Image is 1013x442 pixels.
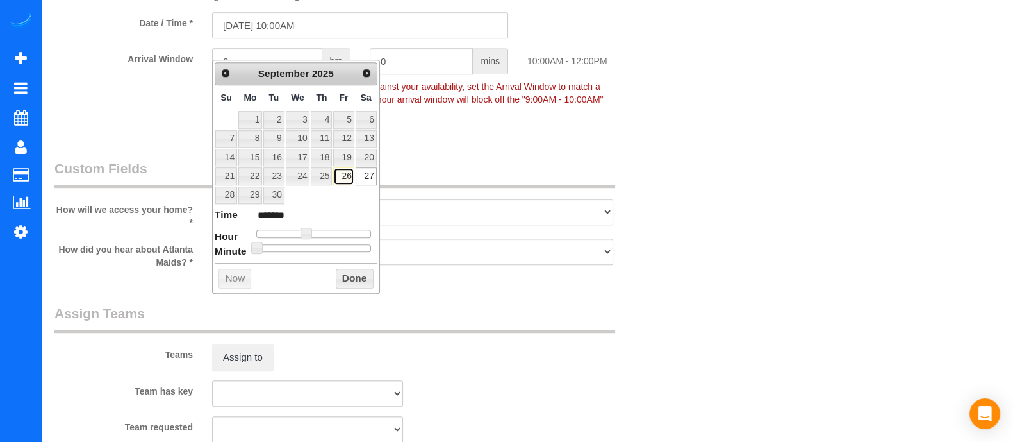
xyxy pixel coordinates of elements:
a: 23 [263,167,284,185]
dt: Minute [215,244,247,260]
a: 13 [356,130,377,148]
span: hrs [322,48,350,74]
button: Now [218,269,251,289]
a: 18 [311,149,332,166]
legend: Assign Teams [54,304,615,333]
a: 24 [286,167,310,185]
a: 15 [238,149,262,166]
div: 10:00AM - 12:00PM [518,48,675,67]
span: mins [473,48,508,74]
span: 2025 [312,68,334,79]
a: 17 [286,149,310,166]
a: 2 [263,111,284,128]
a: 9 [263,130,284,148]
span: Saturday [361,92,372,103]
dt: Time [215,208,238,224]
dt: Hour [215,230,238,246]
a: 25 [311,167,332,185]
a: 7 [215,130,237,148]
span: To make this booking count against your availability, set the Arrival Window to match a spot on y... [212,81,603,117]
label: Team requested [45,416,202,434]
label: Date / Time * [45,12,202,30]
a: 6 [356,111,377,128]
button: Done [336,269,374,289]
a: 14 [215,149,237,166]
a: 20 [356,149,377,166]
a: Next [358,64,375,82]
a: 8 [238,130,262,148]
label: Arrival Window [45,48,202,65]
label: Teams [45,344,202,361]
div: Open Intercom Messenger [969,398,1000,429]
button: Assign to [212,344,274,371]
a: 1 [238,111,262,128]
a: 30 [263,187,284,204]
legend: Custom Fields [54,159,615,188]
a: 12 [333,130,354,148]
span: Tuesday [268,92,279,103]
a: 27 [356,167,377,185]
a: Prev [217,64,235,82]
span: Wednesday [291,92,304,103]
span: Next [361,68,372,78]
a: 10 [286,130,310,148]
a: 26 [333,167,354,185]
a: 29 [238,187,262,204]
label: Team has key [45,380,202,398]
span: Friday [340,92,349,103]
input: MM/DD/YYYY HH:MM [212,12,508,38]
a: 28 [215,187,237,204]
span: Monday [244,92,257,103]
label: How will we access your home? * [45,199,202,229]
a: 16 [263,149,284,166]
a: 19 [333,149,354,166]
a: 22 [238,167,262,185]
span: Prev [220,68,231,78]
span: Thursday [316,92,327,103]
a: 11 [311,130,332,148]
img: Automaid Logo [8,13,33,31]
a: 21 [215,167,237,185]
span: September [258,68,309,79]
label: How did you hear about Atlanta Maids? * [45,239,202,269]
span: Sunday [220,92,232,103]
a: 4 [311,111,332,128]
a: 3 [286,111,310,128]
a: 5 [333,111,354,128]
